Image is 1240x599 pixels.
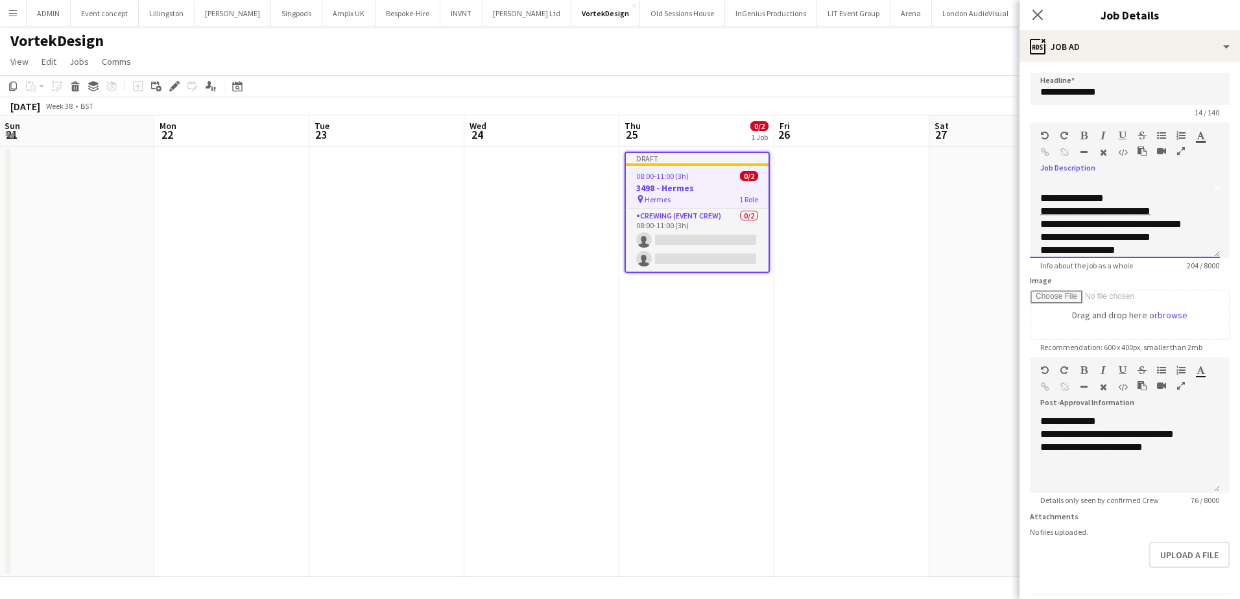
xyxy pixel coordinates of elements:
[1118,130,1127,141] button: Underline
[1099,365,1108,375] button: Italic
[740,171,758,181] span: 0/2
[1180,495,1230,505] span: 76 / 8000
[1176,365,1186,375] button: Ordered List
[10,56,29,67] span: View
[1060,130,1069,141] button: Redo
[778,127,790,142] span: 26
[1196,130,1205,141] button: Text Color
[1060,365,1069,375] button: Redo
[1138,130,1147,141] button: Strikethrough
[102,56,131,67] span: Comms
[1184,108,1230,117] span: 14 / 140
[1157,381,1166,391] button: Insert video
[640,1,725,26] button: Old Sessions House
[571,1,640,26] button: VortekDesign
[483,1,571,26] button: [PERSON_NAME] Ltd
[5,53,34,70] a: View
[5,120,20,132] span: Sun
[3,127,20,142] span: 21
[1118,147,1127,158] button: HTML Code
[751,132,768,142] div: 1 Job
[626,182,769,194] h3: 3498 - Hermes
[1157,130,1166,141] button: Unordered List
[1079,147,1088,158] button: Horizontal Line
[933,127,949,142] span: 27
[1030,495,1169,505] span: Details only seen by confirmed Crew
[43,101,75,111] span: Week 38
[1040,130,1049,141] button: Undo
[1030,342,1213,352] span: Recommendation: 600 x 400px, smaller than 2mb
[626,153,769,163] div: Draft
[313,127,329,142] span: 23
[27,1,71,26] button: ADMIN
[1099,130,1108,141] button: Italic
[80,101,93,111] div: BST
[739,194,758,204] span: 1 Role
[625,120,641,132] span: Thu
[1019,31,1240,62] div: Job Ad
[725,1,817,26] button: InGenius Productions
[1019,6,1240,23] h3: Job Details
[10,100,40,113] div: [DATE]
[1138,365,1147,375] button: Strikethrough
[440,1,483,26] button: INVNT
[42,56,56,67] span: Edit
[1176,381,1186,391] button: Fullscreen
[139,1,195,26] button: Lillingston
[780,120,790,132] span: Fri
[158,127,176,142] span: 22
[315,120,329,132] span: Tue
[1196,365,1205,375] button: Text Color
[935,120,949,132] span: Sat
[1099,147,1108,158] button: Clear Formatting
[1079,130,1088,141] button: Bold
[645,194,671,204] span: Hermes
[1118,382,1127,392] button: HTML Code
[376,1,440,26] button: Bespoke-Hire
[890,1,932,26] button: Arena
[69,56,89,67] span: Jobs
[1040,365,1049,375] button: Undo
[625,152,770,273] app-job-card: Draft08:00-11:00 (3h)0/23498 - Hermes Hermes1 RoleCrewing (Event Crew)0/208:00-11:00 (3h)
[1157,146,1166,156] button: Insert video
[626,209,769,272] app-card-role: Crewing (Event Crew)0/208:00-11:00 (3h)
[1176,261,1230,270] span: 204 / 8000
[71,1,139,26] button: Event concept
[623,127,641,142] span: 25
[1157,365,1166,375] button: Unordered List
[1079,365,1088,375] button: Bold
[1030,527,1230,537] div: No files uploaded.
[932,1,1019,26] button: London AudioVisual
[636,171,689,181] span: 08:00-11:00 (3h)
[322,1,376,26] button: Ampix UK
[750,121,769,131] span: 0/2
[36,53,62,70] a: Edit
[468,127,486,142] span: 24
[160,120,176,132] span: Mon
[817,1,890,26] button: LIT Event Group
[271,1,322,26] button: Singpods
[1138,381,1147,391] button: Paste as plain text
[10,31,104,51] h1: VortekDesign
[195,1,271,26] button: [PERSON_NAME]
[1176,130,1186,141] button: Ordered List
[1030,511,1079,521] label: Attachments
[1079,382,1088,392] button: Horizontal Line
[64,53,94,70] a: Jobs
[97,53,136,70] a: Comms
[1030,261,1143,270] span: Info about the job as a whole
[470,120,486,132] span: Wed
[1176,146,1186,156] button: Fullscreen
[1099,382,1108,392] button: Clear Formatting
[1118,365,1127,375] button: Underline
[1149,542,1230,568] button: Upload a file
[1138,146,1147,156] button: Paste as plain text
